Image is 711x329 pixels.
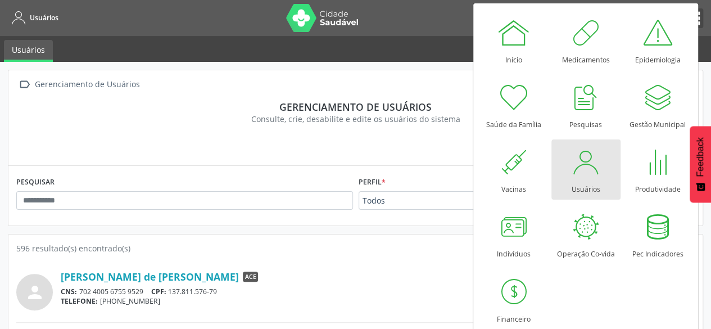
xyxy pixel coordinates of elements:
[16,76,33,93] i: 
[16,76,142,93] a:  Gerenciamento de Usuários
[61,271,239,283] a: [PERSON_NAME] de [PERSON_NAME]
[479,75,549,135] a: Saúde da Família
[479,139,549,200] a: Vacinas
[61,296,98,306] span: TELEFONE:
[151,287,166,296] span: CPF:
[61,287,77,296] span: CNS:
[690,126,711,202] button: Feedback - Mostrar pesquisa
[61,287,526,296] div: 702 4005 6755 9529 137.811.576-79
[623,75,692,135] a: Gestão Municipal
[695,137,705,177] span: Feedback
[479,10,549,70] a: Início
[551,139,621,200] a: Usuários
[33,76,142,93] div: Gerenciamento de Usuários
[623,204,692,264] a: Pec Indicadores
[551,10,621,70] a: Medicamentos
[243,272,258,282] span: ACE
[24,101,687,113] div: Gerenciamento de usuários
[61,296,526,306] div: [PHONE_NUMBER]
[623,10,692,70] a: Epidemiologia
[8,8,58,27] a: Usuários
[479,204,549,264] a: Indivíduos
[551,204,621,264] a: Operação Co-vida
[16,242,695,254] div: 596 resultado(s) encontrado(s)
[551,75,621,135] a: Pesquisas
[30,13,58,22] span: Usuários
[623,139,692,200] a: Produtividade
[4,40,53,62] a: Usuários
[24,113,687,125] div: Consulte, crie, desabilite e edite os usuários do sistema
[359,174,386,191] label: Perfil
[363,195,501,206] span: Todos
[16,174,55,191] label: PESQUISAR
